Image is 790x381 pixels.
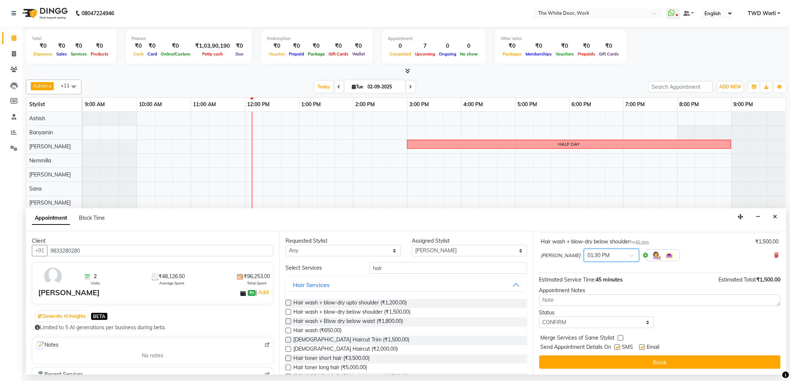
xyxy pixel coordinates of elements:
button: ADD NEW [717,82,743,92]
div: ₹1,500.00 [755,238,779,246]
div: ₹0 [287,42,306,50]
div: ₹0 [501,42,524,50]
img: Interior.png [665,251,674,260]
div: ₹0 [597,42,621,50]
div: ₹0 [146,42,159,50]
div: Status [539,309,654,317]
div: ₹0 [267,42,287,50]
img: Hairdresser.png [651,251,660,260]
span: Gift Cards [597,51,621,57]
div: Appointment Notes [539,287,780,294]
span: Card [146,51,159,57]
input: Search Appointment [648,81,713,92]
span: Appointment [32,212,70,225]
span: [PERSON_NAME] [541,252,581,259]
span: Hair wash (₹650.00) [293,327,341,336]
button: Close [770,211,780,223]
img: logo [19,3,70,24]
div: 0 [388,42,413,50]
div: ₹0 [159,42,192,50]
small: for [630,239,649,245]
span: ₹48,126.50 [159,273,185,280]
span: Ongoing [437,51,458,57]
span: Gift Cards [327,51,350,57]
span: ₹1,500.00 [756,276,780,283]
button: Generate AI Insights [36,311,87,321]
input: Search by Name/Mobile/Email/Code [47,245,273,256]
span: ₹96,253.00 [244,273,270,280]
span: [DEMOGRAPHIC_DATA] Haircut (₹2,000.00) [293,345,398,354]
div: Requested Stylist [286,237,401,245]
span: Nemmilla [29,157,51,164]
a: 10:00 AM [137,99,164,110]
span: [PERSON_NAME] [29,143,71,150]
span: Average Spent [159,280,184,286]
div: [PERSON_NAME] [38,287,100,298]
a: 2:00 PM [353,99,377,110]
span: [PERSON_NAME] [29,171,71,178]
div: ₹0 [576,42,597,50]
span: Packages [501,51,524,57]
div: 0 [437,42,458,50]
span: Sales [54,51,69,57]
div: Client [32,237,273,245]
span: TWD Worli [748,10,776,17]
a: 11:00 AM [191,99,218,110]
span: SMS [622,343,633,353]
span: Ashish [29,115,45,122]
span: Hair wash + blow-dry upto shoulder (₹1,200.00) [293,299,407,308]
div: ₹0 [327,42,350,50]
div: ₹0 [54,42,69,50]
a: 4:00 PM [461,99,485,110]
span: Hair wash + blow-dry below shoulder (₹1,500.00) [293,308,410,317]
input: 2025-09-02 [366,81,403,92]
span: Vouchers [554,51,576,57]
a: 12:00 PM [245,99,271,110]
span: Hair toner short hair (₹3,500.00) [293,354,370,364]
span: Block Time [79,215,105,221]
span: Sana [29,185,41,192]
span: No notes [142,352,163,360]
div: ₹0 [89,42,110,50]
a: 8:00 PM [678,99,701,110]
div: 0 [458,42,480,50]
span: Notes [35,341,59,350]
span: Prepaids [576,51,597,57]
b: 08047224946 [81,3,114,24]
span: Prepaid [287,51,306,57]
span: 45 minutes [596,276,623,283]
span: [DEMOGRAPHIC_DATA] Haircut Trim (₹1,500.00) [293,336,409,345]
span: Hair toner long hair (₹5,000.00) [293,364,367,373]
img: avatar [42,266,64,287]
div: ₹0 [524,42,554,50]
div: ₹0 [131,42,146,50]
div: Finance [131,36,246,42]
a: 5:00 PM [516,99,539,110]
a: x [48,83,51,89]
span: Hair wash + Blow dry below waist (₹1,800.00) [293,317,403,327]
div: Assigned Stylist [412,237,527,245]
span: Products [89,51,110,57]
div: Other sales [501,36,621,42]
span: Expenses [32,51,54,57]
span: Estimated Service Time: [539,276,596,283]
button: Book [539,355,780,369]
span: Petty cash [200,51,225,57]
span: Recent Services [35,371,83,380]
div: Select Services [280,264,364,272]
input: Search by service name [370,262,527,274]
span: Wallet [350,51,367,57]
div: ₹0 [350,42,367,50]
a: 7:00 PM [624,99,647,110]
span: Services [69,51,89,57]
span: Completed [388,51,413,57]
span: Banyamin [29,129,53,136]
div: ₹0 [554,42,576,50]
div: HALF DAY [559,141,580,148]
div: ₹0 [233,42,246,50]
span: [PERSON_NAME] [29,199,71,206]
div: Redemption [267,36,367,42]
span: Estimated Total: [719,276,756,283]
a: 9:00 PM [732,99,755,110]
a: 1:00 PM [299,99,323,110]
